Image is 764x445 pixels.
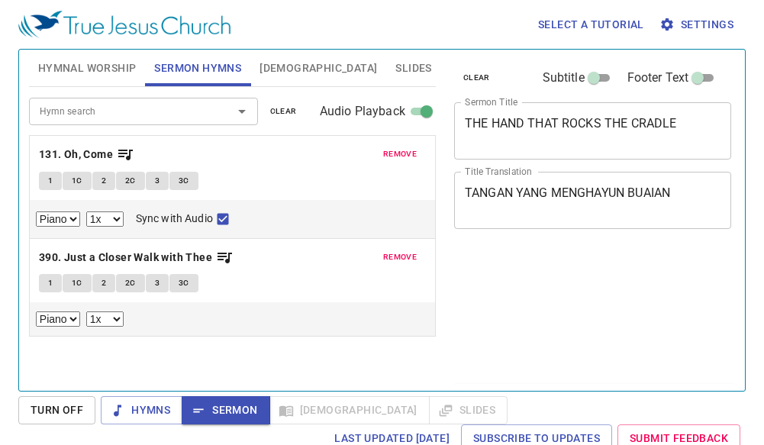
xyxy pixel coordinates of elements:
[182,396,269,424] button: Sermon
[261,102,306,121] button: clear
[72,276,82,290] span: 1C
[543,69,585,87] span: Subtitle
[146,172,169,190] button: 3
[92,274,115,292] button: 2
[260,59,377,78] span: [DEMOGRAPHIC_DATA]
[36,211,80,227] select: Select Track
[179,174,189,188] span: 3C
[63,274,92,292] button: 1C
[18,11,230,38] img: True Jesus Church
[155,174,160,188] span: 3
[38,59,137,78] span: Hymnal Worship
[465,185,720,214] textarea: TANGAN YANG MENGHAYUN BUAIAN
[463,71,490,85] span: clear
[194,401,257,420] span: Sermon
[63,172,92,190] button: 1C
[320,102,405,121] span: Audio Playback
[48,276,53,290] span: 1
[532,11,650,39] button: Select a tutorial
[36,311,80,327] select: Select Track
[39,274,62,292] button: 1
[179,276,189,290] span: 3C
[72,174,82,188] span: 1C
[101,396,182,424] button: Hymns
[383,250,417,264] span: remove
[18,396,95,424] button: Turn Off
[125,276,136,290] span: 2C
[31,401,83,420] span: Turn Off
[155,276,160,290] span: 3
[662,15,733,34] span: Settings
[270,105,297,118] span: clear
[374,248,426,266] button: remove
[116,172,145,190] button: 2C
[102,174,106,188] span: 2
[39,145,135,164] button: 131. Oh, Come
[454,69,499,87] button: clear
[656,11,740,39] button: Settings
[465,116,720,145] textarea: THE HAND THAT ROCKS THE CRADLE
[169,172,198,190] button: 3C
[395,59,431,78] span: Slides
[39,248,212,267] b: 390. Just a Closer Walk with Thee
[102,276,106,290] span: 2
[231,101,253,122] button: Open
[154,59,241,78] span: Sermon Hymns
[39,248,234,267] button: 390. Just a Closer Walk with Thee
[92,172,115,190] button: 2
[627,69,689,87] span: Footer Text
[169,274,198,292] button: 3C
[383,147,417,161] span: remove
[125,174,136,188] span: 2C
[86,311,124,327] select: Playback Rate
[113,401,170,420] span: Hymns
[146,274,169,292] button: 3
[39,172,62,190] button: 1
[48,174,53,188] span: 1
[86,211,124,227] select: Playback Rate
[116,274,145,292] button: 2C
[136,211,213,227] span: Sync with Audio
[39,145,113,164] b: 131. Oh, Come
[448,245,678,379] iframe: from-child
[374,145,426,163] button: remove
[538,15,644,34] span: Select a tutorial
